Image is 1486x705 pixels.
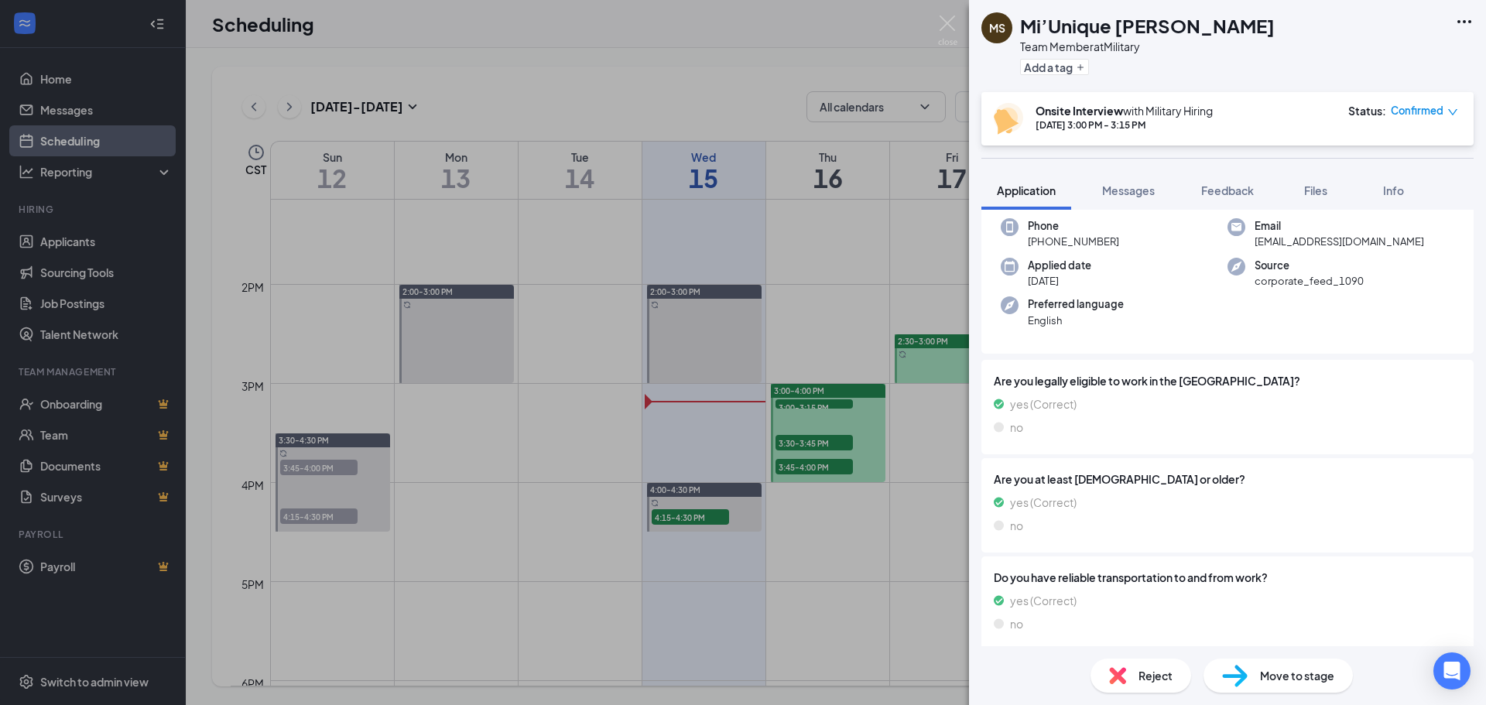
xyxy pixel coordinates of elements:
[1028,218,1119,234] span: Phone
[1102,183,1155,197] span: Messages
[1260,667,1334,684] span: Move to stage
[1201,183,1254,197] span: Feedback
[1010,419,1023,436] span: no
[1383,183,1404,197] span: Info
[1076,63,1085,72] svg: Plus
[1138,667,1173,684] span: Reject
[1348,103,1386,118] div: Status :
[1433,652,1471,690] div: Open Intercom Messenger
[1010,494,1077,511] span: yes (Correct)
[1010,592,1077,609] span: yes (Correct)
[1036,118,1213,132] div: [DATE] 3:00 PM - 3:15 PM
[989,20,1005,36] div: MS
[1255,234,1424,249] span: [EMAIL_ADDRESS][DOMAIN_NAME]
[1455,12,1474,31] svg: Ellipses
[1010,517,1023,534] span: no
[1020,39,1275,54] div: Team Member at Military
[1304,183,1327,197] span: Files
[1255,273,1364,289] span: corporate_feed_1090
[1255,218,1424,234] span: Email
[1255,258,1364,273] span: Source
[1028,296,1124,312] span: Preferred language
[1036,104,1123,118] b: Onsite Interview
[994,372,1461,389] span: Are you legally eligible to work in the [GEOGRAPHIC_DATA]?
[1020,59,1089,75] button: PlusAdd a tag
[1010,615,1023,632] span: no
[994,471,1461,488] span: Are you at least [DEMOGRAPHIC_DATA] or older?
[1447,107,1458,118] span: down
[1028,234,1119,249] span: [PHONE_NUMBER]
[1010,395,1077,412] span: yes (Correct)
[1028,258,1091,273] span: Applied date
[994,569,1461,586] span: Do you have reliable transportation to and from work?
[1020,12,1275,39] h1: Mi’Unique [PERSON_NAME]
[1028,313,1124,328] span: English
[1036,103,1213,118] div: with Military Hiring
[997,183,1056,197] span: Application
[1028,273,1091,289] span: [DATE]
[1391,103,1443,118] span: Confirmed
